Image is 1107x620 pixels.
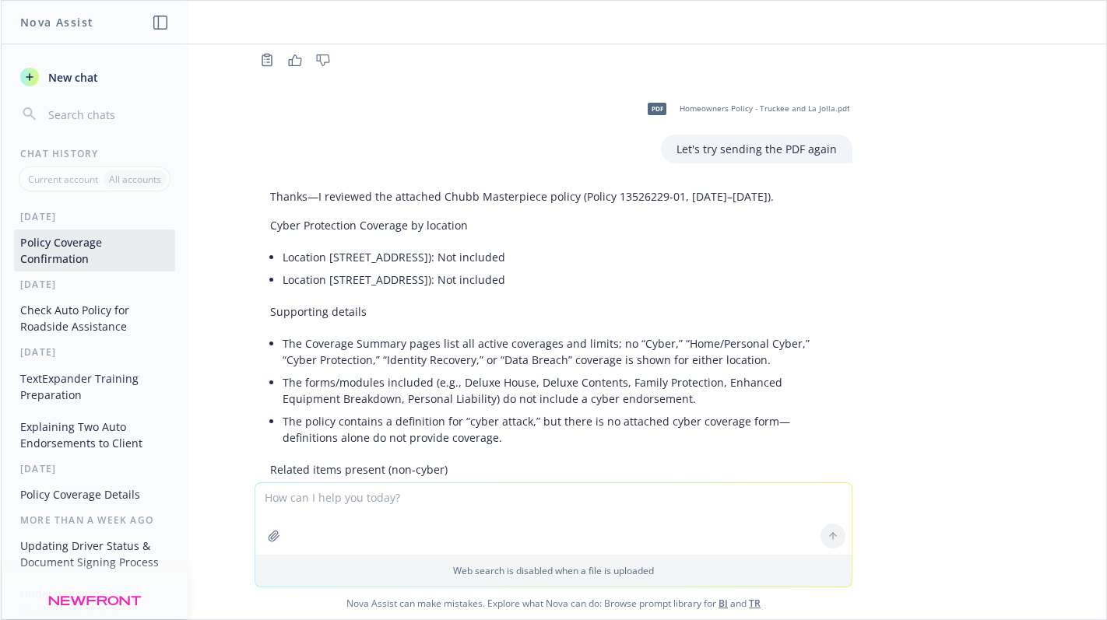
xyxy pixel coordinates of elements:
[270,303,837,320] p: Supporting details
[2,513,188,527] div: More than a week ago
[2,210,188,223] div: [DATE]
[719,597,728,610] a: BI
[2,147,188,160] div: Chat History
[14,63,175,91] button: New chat
[14,414,175,456] button: Explaining Two Auto Endorsements to Client
[7,587,1100,619] span: Nova Assist can make mistakes. Explore what Nova can do: Browse prompt library for and
[270,461,837,478] p: Related items present (non-cyber)
[648,103,666,114] span: pdf
[270,217,837,233] p: Cyber Protection Coverage by location
[283,371,837,410] li: The forms/modules included (e.g., Deluxe House, Deluxe Contents, Family Protection, Enhanced Equi...
[260,53,274,67] svg: Copy to clipboard
[311,49,336,71] button: Thumbs down
[283,246,837,268] li: Location [STREET_ADDRESS]): Not included
[14,482,175,507] button: Policy Coverage Details
[283,332,837,371] li: The Coverage Summary pages list all active coverages and limits; no “Cyber,” “Home/Personal Cyber...
[109,173,161,186] p: All accounts
[14,297,175,339] button: Check Auto Policy for Roadside Assistance
[14,229,175,271] button: Policy Coverage Confirmation
[270,188,837,205] p: Thanks—I reviewed the attached Chubb Masterpiece policy (Policy 13526229-01, [DATE]–[DATE]).
[283,268,837,291] li: Location [STREET_ADDRESS]): Not included
[676,141,837,157] p: Let's try sending the PDF again
[14,533,175,575] button: Updating Driver Status & Document Signing Process
[265,564,842,577] p: Web search is disabled when a file is uploaded
[45,69,98,86] span: New chat
[2,345,188,359] div: [DATE]
[283,410,837,449] li: The policy contains a definition for “cyber attack,” but there is no attached cyber coverage form...
[2,462,188,475] div: [DATE]
[14,366,175,408] button: TextExpander Training Preparation
[45,103,169,125] input: Search chats
[2,278,188,291] div: [DATE]
[28,173,98,186] p: Current account
[749,597,761,610] a: TR
[638,89,852,128] div: pdfHomeowners Policy - Truckee and La Jolla.pdf
[20,14,93,30] h1: Nova Assist
[680,103,849,114] span: Homeowners Policy - Truckee and La Jolla.pdf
